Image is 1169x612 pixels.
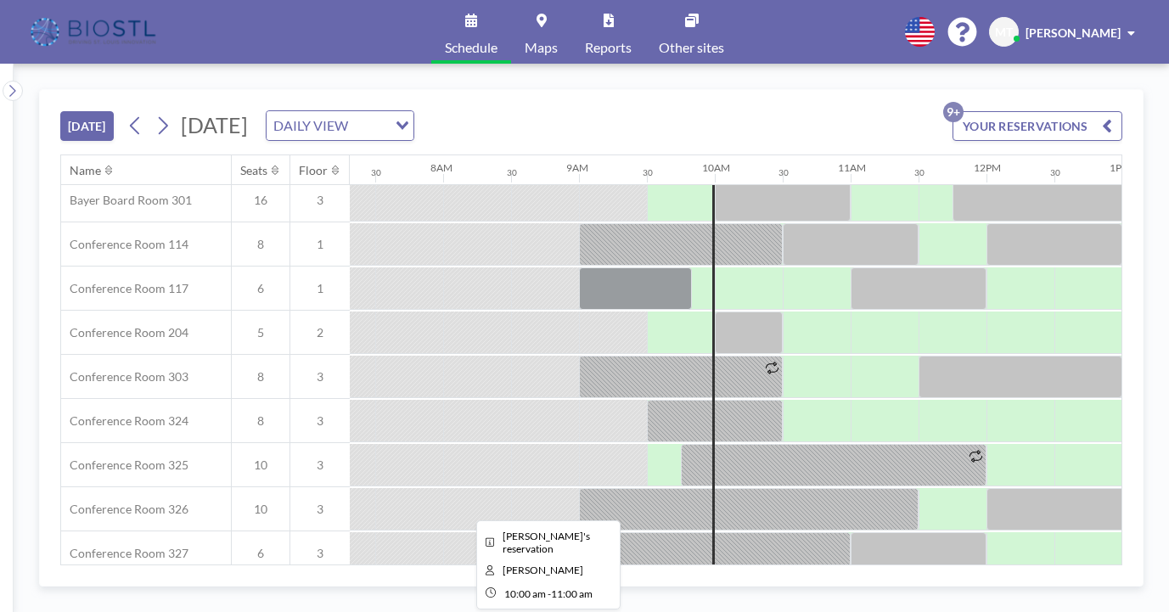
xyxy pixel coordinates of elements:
span: Bayer Board Room 301 [61,193,192,208]
span: 8 [232,369,289,385]
div: 9AM [566,161,588,174]
span: 10 [232,502,289,517]
span: Maps [525,41,558,54]
span: Schedule [445,41,497,54]
input: Search for option [353,115,385,137]
div: 30 [371,167,381,178]
div: 8AM [430,161,452,174]
span: Conference Room 114 [61,237,188,252]
span: Other sites [659,41,724,54]
div: Name [70,163,101,178]
span: Conference Room 117 [61,281,188,296]
span: 10 [232,458,289,473]
div: 30 [643,167,653,178]
div: 30 [778,167,789,178]
span: Conference Room 325 [61,458,188,473]
span: Conference Room 303 [61,369,188,385]
div: 11AM [838,161,866,174]
span: 3 [290,193,350,208]
span: 6 [232,546,289,561]
span: Conference Room 324 [61,413,188,429]
span: MT [995,25,1013,40]
p: 9+ [943,102,964,122]
img: organization-logo [27,15,162,49]
div: 12PM [974,161,1001,174]
span: Brittany's reservation [503,530,590,555]
span: 1 [290,237,350,252]
span: Conference Room 327 [61,546,188,561]
div: 30 [1050,167,1060,178]
button: YOUR RESERVATIONS9+ [953,111,1122,141]
span: 1 [290,281,350,296]
span: 6 [232,281,289,296]
span: Reports [585,41,632,54]
span: 3 [290,458,350,473]
span: 8 [232,413,289,429]
button: [DATE] [60,111,114,141]
span: 2 [290,325,350,340]
span: 16 [232,193,289,208]
span: 3 [290,369,350,385]
span: [PERSON_NAME] [1026,25,1121,40]
div: 1PM [1110,161,1131,174]
span: [DATE] [181,112,248,138]
span: 8 [232,237,289,252]
div: Search for option [267,111,413,140]
div: 30 [507,167,517,178]
span: Conference Room 326 [61,502,188,517]
span: 3 [290,546,350,561]
div: Floor [299,163,328,178]
span: 5 [232,325,289,340]
span: Brittany Whitley [503,564,583,576]
div: 10AM [702,161,730,174]
div: Seats [240,163,267,178]
span: DAILY VIEW [270,115,351,137]
span: 3 [290,413,350,429]
span: Conference Room 204 [61,325,188,340]
div: 30 [914,167,925,178]
span: 3 [290,502,350,517]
